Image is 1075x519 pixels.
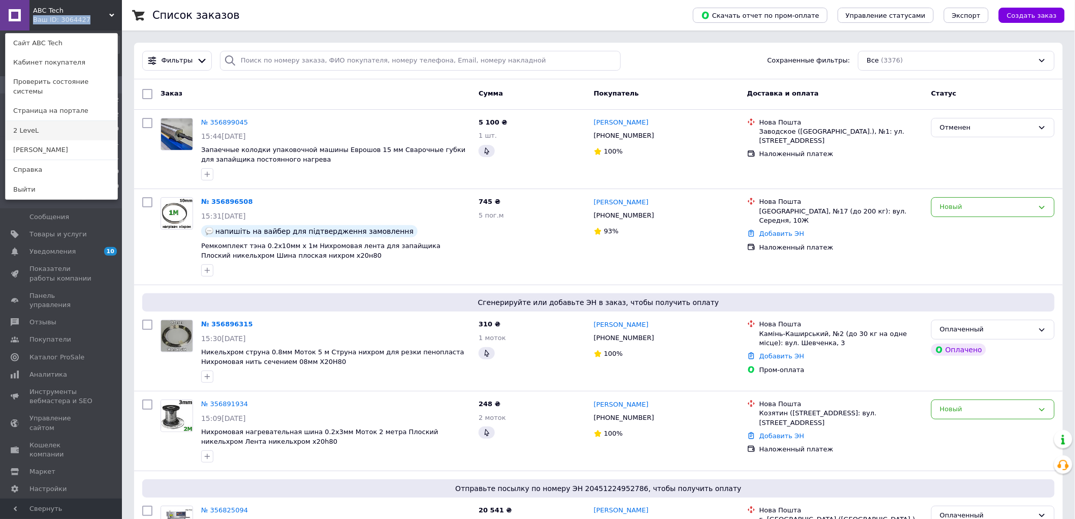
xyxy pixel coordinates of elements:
[867,56,879,66] span: Все
[33,6,109,15] span: ABC Tech
[29,467,55,476] span: Маркет
[29,291,94,310] span: Панель управления
[760,127,923,145] div: Заводское ([GEOGRAPHIC_DATA].), №1: ул. [STREET_ADDRESS]
[146,483,1051,494] span: Отправьте посылку по номеру ЭН 20451224952786, чтобы получить оплату
[161,400,193,432] a: Фото товару
[205,227,213,235] img: :speech_balloon:
[931,89,957,97] span: Статус
[952,12,981,19] span: Экспорт
[29,212,69,222] span: Сообщения
[201,212,246,220] span: 15:31[DATE]
[760,445,923,454] div: Наложенный платеж
[604,147,623,155] span: 100%
[594,198,649,207] a: [PERSON_NAME]
[201,414,246,422] span: 15:09[DATE]
[760,230,804,237] a: Добавить ЭН
[940,123,1034,133] div: Отменен
[594,334,654,342] span: [PHONE_NUMBER]
[944,8,989,23] button: Экспорт
[29,441,94,459] span: Кошелек компании
[760,118,923,127] div: Нова Пошта
[881,56,903,64] span: (3376)
[768,56,850,66] span: Сохраненные фильтры:
[146,297,1051,308] span: Сгенерируйте или добавьте ЭН в заказ, чтобы получить оплату
[760,149,923,159] div: Наложенный платеж
[201,506,248,514] a: № 356825094
[594,118,649,128] a: [PERSON_NAME]
[479,132,497,139] span: 1 шт.
[594,414,654,421] span: [PHONE_NUMBER]
[760,197,923,206] div: Нова Пошта
[479,320,500,328] span: 310 ₴
[479,118,507,126] span: 5 100 ₴
[29,318,56,327] span: Отзывы
[201,146,466,163] span: Запаечные колодки упаковочной машины Еврошов 15 мм Сварочные губки для запайщика постоянного нагрева
[104,247,117,256] span: 10
[693,8,828,23] button: Скачать отчет по пром-оплате
[161,199,193,229] img: Фото товару
[6,101,117,120] a: Страница на портале
[760,365,923,375] div: Пром-оплата
[161,118,193,150] a: Фото товару
[838,8,934,23] button: Управление статусами
[33,15,76,24] div: Ваш ID: 3064427
[846,12,926,19] span: Управление статусами
[594,320,649,330] a: [PERSON_NAME]
[479,89,503,97] span: Сумма
[760,400,923,409] div: Нова Пошта
[604,350,623,357] span: 100%
[760,329,923,348] div: Камінь-Каширський, №2 (до 30 кг на одне місце): вул. Шевченка, 3
[604,430,623,437] span: 100%
[479,400,500,408] span: 248 ₴
[760,506,923,515] div: Нова Пошта
[201,242,440,259] a: Ремкомплект тэна 0.2х10мм х 1м Нихромовая лента для запайщика Плоский никельхром Шина плоская них...
[201,400,248,408] a: № 356891934
[479,334,506,342] span: 1 моток
[940,202,1034,212] div: Новый
[215,227,414,235] span: напишіть на вайбер для підтвердження замовлення
[989,11,1065,19] a: Создать заказ
[161,320,193,352] img: Фото товару
[479,211,504,219] span: 5 пог.м
[604,227,619,235] span: 93%
[6,140,117,160] a: [PERSON_NAME]
[161,89,182,97] span: Заказ
[201,320,253,328] a: № 356896315
[29,370,67,379] span: Аналитика
[999,8,1065,23] button: Создать заказ
[29,387,94,406] span: Инструменты вебмастера и SEO
[29,353,84,362] span: Каталог ProSale
[1007,12,1057,19] span: Создать заказ
[29,264,94,283] span: Показатели работы компании
[760,432,804,440] a: Добавить ЭН
[201,118,248,126] a: № 356899045
[479,506,512,514] span: 20 541 ₴
[6,72,117,101] a: Проверить состояние системы
[201,334,246,343] span: 15:30[DATE]
[201,132,246,140] span: 15:44[DATE]
[29,484,67,494] span: Настройки
[479,198,500,205] span: 745 ₴
[594,211,654,219] span: [PHONE_NUMBER]
[201,198,253,205] a: № 356896508
[6,121,117,140] a: 2 LeveL
[201,428,438,445] a: Нихромовая нагревательная шина 0.2х3мм Моток 2 метра Плоский никельхром Лента никельхром x20h80
[220,51,621,71] input: Поиск по номеру заказа, ФИО покупателя, номеру телефона, Email, номеру накладной
[29,247,76,256] span: Уведомления
[6,180,117,199] a: Выйти
[29,414,94,432] span: Управление сайтом
[760,320,923,329] div: Нова Пошта
[479,414,506,421] span: 2 моток
[760,352,804,360] a: Добавить ЭН
[760,207,923,225] div: [GEOGRAPHIC_DATA], №17 (до 200 кг): вул. Середня, 10Ж
[940,324,1034,335] div: Оплаченный
[760,409,923,427] div: Козятин ([STREET_ADDRESS]: вул. [STREET_ADDRESS]
[747,89,819,97] span: Доставка и оплата
[931,344,986,356] div: Оплачено
[594,506,649,515] a: [PERSON_NAME]
[162,56,193,66] span: Фильтры
[6,53,117,72] a: Кабинет покупателя
[201,348,464,365] span: Никельхром струна 0.8мм Моток 5 м Струна нихром для резки пенопласта Нихромовая нить сечением 08м...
